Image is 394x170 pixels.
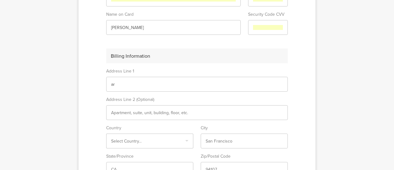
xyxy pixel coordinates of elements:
sg-form-field-title: Security Code CVV [248,6,288,20]
input: Jane Doe [111,24,236,31]
sg-form-field-title: Address Line 1 [106,63,288,77]
div: Chat Widget [363,140,394,170]
sg-form-field-title: Name on Card [106,6,241,20]
input: San Francisco [206,138,283,144]
div: Billing Information [106,48,288,63]
iframe: To enrich screen reader interactions, please activate Accessibility in Grammarly extension settings [363,140,394,170]
sg-form-field-title: Country [106,120,193,134]
sg-form-field-title: Address Line 2 (Optional) [106,92,288,105]
input: Street address, P.O. box, company name, c/o [111,81,283,88]
sg-form-field-title: City [201,120,288,134]
input: Apartment, suite, unit, building, floor, etc. [111,110,283,116]
sg-form-field-title: Zip/Postal Code [201,148,288,162]
input: Select box [111,138,188,144]
iframe: Secure CVC input frame [253,25,283,30]
sg-form-field-title: State/Province [106,148,193,162]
